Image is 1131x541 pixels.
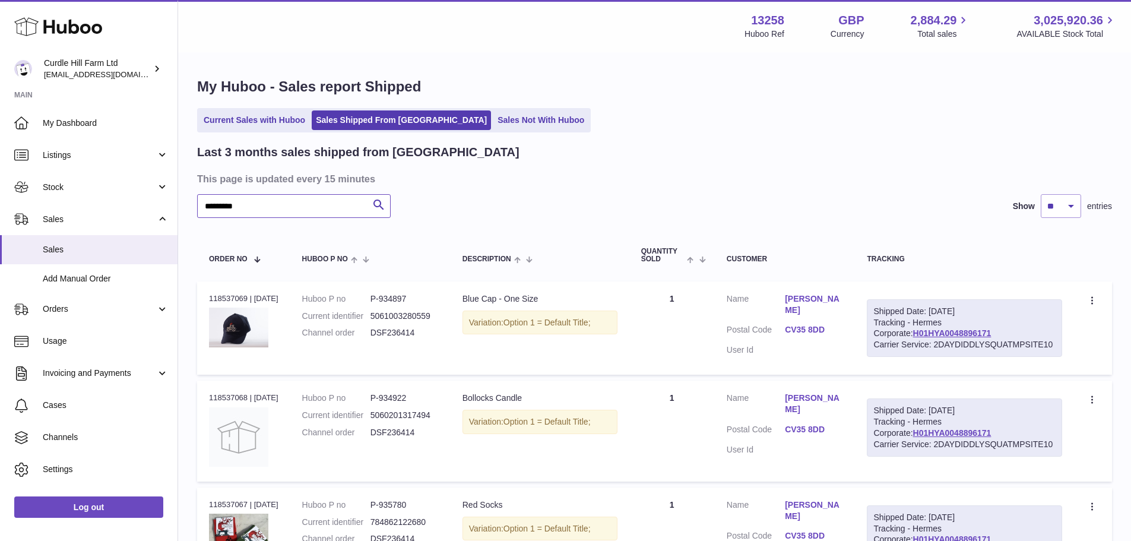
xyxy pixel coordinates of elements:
h1: My Huboo - Sales report Shipped [197,77,1112,96]
dt: Huboo P no [302,499,370,511]
span: Huboo P no [302,255,348,263]
span: Option 1 = Default Title; [503,524,591,533]
div: 118537067 | [DATE] [209,499,278,510]
img: EOB_7271EOB.jpg [209,308,268,347]
div: Variation: [462,517,617,541]
span: 2,884.29 [911,12,957,29]
span: Usage [43,336,169,347]
strong: GBP [838,12,864,29]
a: Log out [14,496,163,518]
span: AVAILABLE Stock Total [1016,29,1117,40]
div: Customer [727,255,844,263]
span: 3,025,920.36 [1034,12,1103,29]
a: Sales Shipped From [GEOGRAPHIC_DATA] [312,110,491,130]
dt: Current identifier [302,517,370,528]
span: Total sales [917,29,970,40]
dt: Current identifier [302,311,370,322]
span: Add Manual Order [43,273,169,284]
span: Description [462,255,511,263]
div: Variation: [462,311,617,335]
dt: Name [727,293,785,319]
dd: 5060201317494 [370,410,439,421]
a: H01HYA0048896171 [913,428,991,438]
div: Currency [831,29,864,40]
img: internalAdmin-13258@internal.huboo.com [14,60,32,78]
h2: Last 3 months sales shipped from [GEOGRAPHIC_DATA] [197,144,519,160]
a: H01HYA0048896171 [913,328,991,338]
dt: Name [727,499,785,525]
div: Shipped Date: [DATE] [873,405,1056,416]
dt: Current identifier [302,410,370,421]
div: Tracking - Hermes Corporate: [867,299,1062,357]
span: Order No [209,255,248,263]
div: Variation: [462,410,617,434]
dt: Channel order [302,327,370,338]
dt: Name [727,393,785,418]
span: Quantity Sold [641,248,685,263]
div: Tracking [867,255,1062,263]
h3: This page is updated every 15 minutes [197,172,1109,185]
dt: User Id [727,344,785,356]
dt: Huboo P no [302,293,370,305]
div: Carrier Service: 2DAYDIDDLYSQUATMPSITE10 [873,439,1056,450]
span: [EMAIL_ADDRESS][DOMAIN_NAME] [44,69,175,79]
a: Sales Not With Huboo [493,110,588,130]
span: Option 1 = Default Title; [503,318,591,327]
div: Bollocks Candle [462,393,617,404]
div: Shipped Date: [DATE] [873,306,1056,317]
dd: DSF236414 [370,327,439,338]
strong: 13258 [751,12,784,29]
a: [PERSON_NAME] [785,293,843,316]
dd: DSF236414 [370,427,439,438]
dt: Postal Code [727,424,785,438]
img: no-photo.jpg [209,407,268,467]
a: Current Sales with Huboo [199,110,309,130]
div: Tracking - Hermes Corporate: [867,398,1062,457]
a: [PERSON_NAME] [785,393,843,415]
dt: User Id [727,444,785,455]
span: Orders [43,303,156,315]
div: Blue Cap - One Size [462,293,617,305]
span: My Dashboard [43,118,169,129]
span: Option 1 = Default Title; [503,417,591,426]
dd: 784862122680 [370,517,439,528]
dt: Huboo P no [302,393,370,404]
div: Red Socks [462,499,617,511]
span: Cases [43,400,169,411]
a: [PERSON_NAME] [785,499,843,522]
a: 2,884.29 Total sales [911,12,971,40]
dd: P-934922 [370,393,439,404]
div: Huboo Ref [745,29,784,40]
dd: P-935780 [370,499,439,511]
span: Channels [43,432,169,443]
div: 118537069 | [DATE] [209,293,278,304]
label: Show [1013,201,1035,212]
dd: 5061003280559 [370,311,439,322]
div: Shipped Date: [DATE] [873,512,1056,523]
span: Settings [43,464,169,475]
a: 3,025,920.36 AVAILABLE Stock Total [1016,12,1117,40]
div: Curdle Hill Farm Ltd [44,58,151,80]
span: Sales [43,214,156,225]
span: Stock [43,182,156,193]
div: 118537068 | [DATE] [209,393,278,403]
span: Sales [43,244,169,255]
td: 1 [629,381,715,481]
div: Carrier Service: 2DAYDIDDLYSQUATMPSITE10 [873,339,1056,350]
td: 1 [629,281,715,375]
a: CV35 8DD [785,324,843,336]
dd: P-934897 [370,293,439,305]
dt: Channel order [302,427,370,438]
span: entries [1087,201,1112,212]
span: Listings [43,150,156,161]
span: Invoicing and Payments [43,368,156,379]
dt: Postal Code [727,324,785,338]
a: CV35 8DD [785,424,843,435]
